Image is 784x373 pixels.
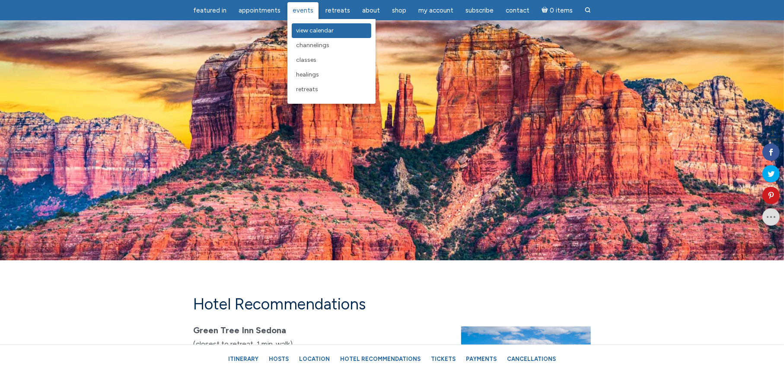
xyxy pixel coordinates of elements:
i: Cart [542,6,550,14]
span: Contact [506,6,529,14]
a: Location [295,351,334,367]
a: Events [287,2,319,19]
a: featured in [188,2,232,19]
a: Cancellations [503,351,560,367]
span: Shares [766,137,780,142]
span: Retreats [296,86,318,93]
a: Retreats [320,2,355,19]
a: About [357,2,385,19]
a: Classes [292,53,371,67]
span: Channelings [296,41,329,49]
a: Contact [500,2,535,19]
a: Itinerary [224,351,263,367]
span: featured in [193,6,226,14]
span: 0 items [550,7,573,14]
a: Payments [462,351,501,367]
a: Healings [292,67,371,82]
a: View Calendar [292,23,371,38]
a: Cart0 items [536,1,578,19]
a: Shop [387,2,411,19]
strong: Green Tree Inn Sedona [193,325,286,335]
span: Appointments [239,6,280,14]
a: Tickets [427,351,460,367]
h3: Hotel Recommendations [193,295,591,313]
span: Events [293,6,313,14]
span: Subscribe [465,6,494,14]
span: 1 [766,130,780,137]
span: Retreats [325,6,350,14]
span: Classes [296,56,316,64]
a: Appointments [233,2,286,19]
span: Healings [296,71,319,78]
a: Channelings [292,38,371,53]
span: Shop [392,6,406,14]
a: Retreats [292,82,371,97]
span: View Calendar [296,27,334,34]
a: Hosts [265,351,293,367]
a: Subscribe [460,2,499,19]
a: My Account [413,2,459,19]
a: Hotel Recommendations [336,351,425,367]
span: My Account [418,6,453,14]
span: About [362,6,380,14]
